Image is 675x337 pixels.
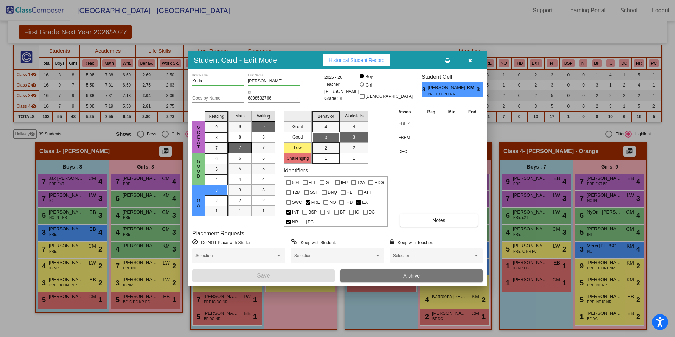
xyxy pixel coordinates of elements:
[345,198,353,206] span: IHD
[340,269,483,282] button: Archive
[421,108,442,116] th: Beg
[248,96,300,101] input: Enter ID
[427,91,462,97] span: PRE EXT INT NR
[324,81,359,95] span: Teacher: [PERSON_NAME]
[324,134,327,141] span: 3
[467,84,477,91] span: KM
[369,208,375,216] span: DC
[400,214,477,227] button: Notes
[308,218,314,226] span: PC
[403,273,420,279] span: Archive
[326,178,332,187] span: GT
[324,95,342,102] span: Grade : K
[398,146,419,157] input: assessment
[208,113,224,120] span: Reading
[292,178,299,187] span: 504
[347,188,354,197] span: HLT
[353,145,355,151] span: 2
[215,198,218,204] span: 2
[215,155,218,162] span: 6
[323,54,390,66] button: Historical Student Record
[194,56,277,64] h3: Student Card - Edit Mode
[239,155,241,161] span: 6
[239,166,241,172] span: 5
[257,113,270,119] span: Writing
[192,269,335,282] button: Save
[340,208,345,216] span: BF
[309,178,316,187] span: ELL
[215,187,218,193] span: 3
[324,74,342,81] span: 2025 - 26
[397,108,421,116] th: Asses
[308,208,317,216] span: BSP
[215,177,218,183] span: 4
[422,85,427,94] span: 3
[357,178,365,187] span: T2A
[215,208,218,214] span: 1
[284,167,308,174] label: Identifiers
[477,85,483,94] span: 3
[262,187,265,193] span: 3
[262,145,265,151] span: 7
[262,134,265,140] span: 8
[462,108,483,116] th: End
[192,230,244,237] label: Placement Requests
[366,92,413,101] span: [DEMOGRAPHIC_DATA]
[239,145,241,151] span: 7
[427,84,467,91] span: [PERSON_NAME]
[239,197,241,204] span: 2
[239,187,241,193] span: 3
[345,113,364,119] span: Workskills
[390,239,433,246] label: = Keep with Teacher:
[192,96,244,101] input: goes by name
[326,208,330,216] span: NI
[292,208,299,216] span: INT
[192,239,254,246] label: = Do NOT Place with Student:
[262,155,265,161] span: 6
[422,74,483,80] h3: Student Cell
[311,198,320,206] span: PRE
[362,198,370,206] span: EXT
[442,108,462,116] th: Mid
[432,217,445,223] span: Notes
[195,193,202,208] span: Low
[374,178,384,187] span: RDG
[262,197,265,204] span: 2
[215,124,218,130] span: 9
[262,208,265,214] span: 1
[328,188,337,197] span: DNQ
[215,134,218,141] span: 8
[398,132,419,143] input: assessment
[257,273,270,279] span: Save
[239,208,241,214] span: 1
[239,123,241,130] span: 9
[310,188,318,197] span: SST
[292,218,298,226] span: NR
[317,113,334,120] span: Behavior
[292,188,301,197] span: T2M
[262,176,265,183] span: 4
[292,198,302,206] span: SWC
[341,178,348,187] span: IEP
[215,166,218,172] span: 5
[215,145,218,151] span: 7
[364,188,372,197] span: ATT
[195,125,202,150] span: Great
[291,239,336,246] label: = Keep with Student:
[239,176,241,183] span: 4
[329,198,336,206] span: NO
[353,134,355,140] span: 3
[239,134,241,140] span: 8
[353,123,355,130] span: 4
[324,145,327,151] span: 2
[324,155,327,161] span: 1
[324,124,327,130] span: 4
[235,113,245,119] span: Math
[195,159,202,179] span: Good
[262,166,265,172] span: 5
[355,208,359,216] span: IC
[365,74,373,80] div: Boy
[262,123,265,130] span: 9
[398,118,419,129] input: assessment
[329,57,385,63] span: Historical Student Record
